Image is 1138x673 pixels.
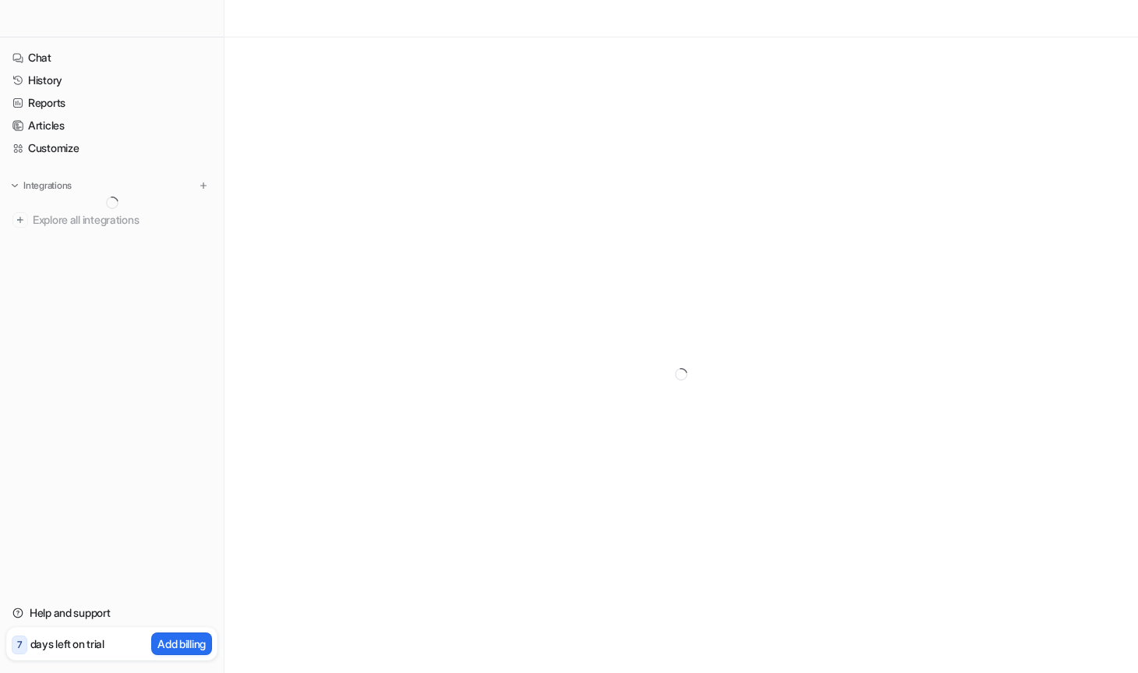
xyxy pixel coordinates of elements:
p: days left on trial [30,636,104,652]
p: Add billing [157,636,206,652]
button: Integrations [6,178,76,193]
button: Add billing [151,632,212,655]
a: History [6,69,217,91]
img: expand menu [9,180,20,191]
a: Chat [6,47,217,69]
a: Articles [6,115,217,136]
a: Customize [6,137,217,159]
p: 7 [17,638,22,652]
a: Explore all integrations [6,209,217,231]
p: Integrations [23,179,72,192]
span: Explore all integrations [33,207,211,232]
a: Help and support [6,602,217,624]
img: explore all integrations [12,212,28,228]
img: menu_add.svg [198,180,209,191]
a: Reports [6,92,217,114]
